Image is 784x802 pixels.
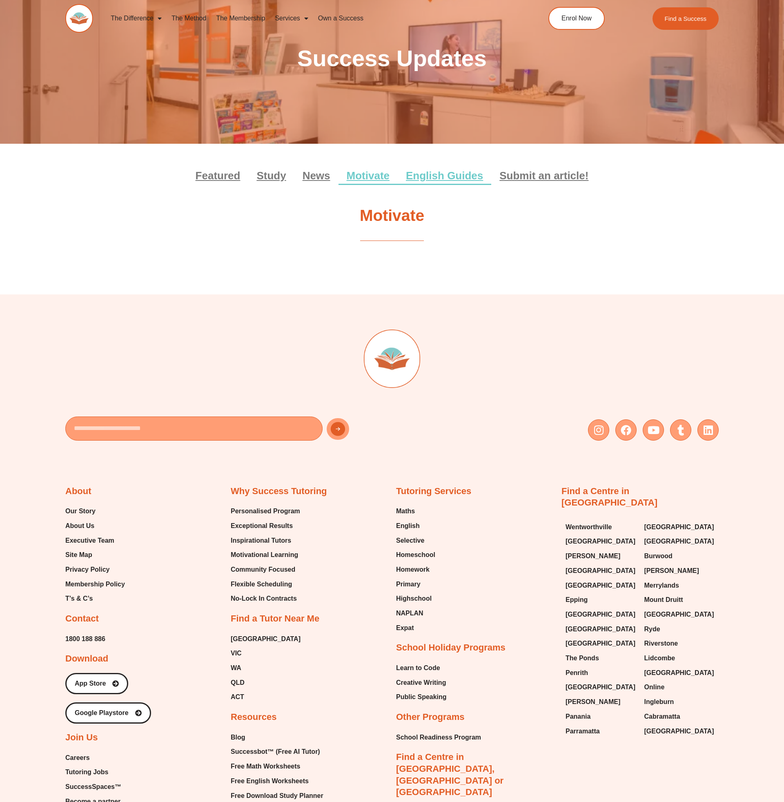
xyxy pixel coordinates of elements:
span: Cabramatta [644,711,680,723]
span: Free English Worksheets [231,775,309,787]
span: Lidcombe [644,652,675,664]
a: Public Speaking [396,691,447,703]
a: The Ponds [566,652,636,664]
span: Learn to Code [396,662,440,674]
a: Wentworthville [566,521,636,533]
h2: Success Updates [163,44,621,74]
a: Free Math Worksheets [231,760,328,773]
a: [GEOGRAPHIC_DATA] [566,681,636,693]
a: Membership Policy [65,578,125,590]
h2: Resources [231,711,277,723]
h2: Other Programs [396,711,465,723]
a: Services [270,9,313,28]
span: WA [231,662,241,674]
h2: About [65,486,91,497]
a: The Method [167,9,211,28]
a: Personalised Program [231,505,300,517]
a: School Readiness Program [396,731,481,744]
a: [GEOGRAPHIC_DATA] [566,535,636,548]
span: [GEOGRAPHIC_DATA] [644,667,714,679]
h2: Why Success Tutoring [231,486,327,497]
span: [GEOGRAPHIC_DATA] [644,725,714,737]
a: Merrylands [644,579,715,592]
a: Google Playstore [65,702,151,724]
a: [GEOGRAPHIC_DATA] [566,623,636,635]
span: Expat [396,622,414,634]
a: Tutoring Jobs [65,766,136,778]
span: [GEOGRAPHIC_DATA] [644,521,714,533]
nav: Menu [106,9,511,28]
a: [PERSON_NAME] [566,696,636,708]
a: Learn to Code [396,662,447,674]
h2: Tutoring Services [396,486,471,497]
span: Maths [396,505,415,517]
a: English [396,520,435,532]
form: New Form [65,417,388,445]
span: Careers [65,752,90,764]
a: T’s & C’s [65,593,125,605]
a: Parramatta [566,725,636,737]
a: Panania [566,711,636,723]
h2: Find a Tutor Near Me [231,613,319,625]
a: [GEOGRAPHIC_DATA] [231,633,301,645]
span: 1800 188 886 [65,633,105,645]
a: Homeschool [396,549,435,561]
a: Featured [187,166,249,185]
span: Tutoring Jobs [65,766,108,778]
span: English [396,520,420,532]
a: Inspirational Tutors [231,535,300,547]
a: Selective [396,535,435,547]
a: [PERSON_NAME] [566,550,636,562]
span: Epping [566,594,588,606]
span: Selective [396,535,424,547]
a: Ingleburn [644,696,715,708]
span: No-Lock In Contracts [231,593,297,605]
span: Successbot™ (Free AI Tutor) [231,746,320,758]
a: The Membership [211,9,270,28]
span: Exceptional Results [231,520,293,532]
span: Enrol Now [561,15,592,22]
span: NAPLAN [396,607,423,619]
span: [PERSON_NAME] [566,696,620,708]
span: Flexible Scheduling [231,578,292,590]
span: [GEOGRAPHIC_DATA] [566,608,635,621]
span: Free Math Worksheets [231,760,300,773]
a: [GEOGRAPHIC_DATA] [644,725,715,737]
a: About Us [65,520,125,532]
a: Study [248,166,294,185]
a: Expat [396,622,435,634]
a: Highschool [396,593,435,605]
a: ACT [231,691,301,703]
a: Maths [396,505,435,517]
a: Find a Success [652,7,719,30]
span: Parramatta [566,725,600,737]
a: [GEOGRAPHIC_DATA] [644,608,715,621]
a: Primary [396,578,435,590]
a: [GEOGRAPHIC_DATA] [644,667,715,679]
a: Site Map [65,549,125,561]
a: Successbot™ (Free AI Tutor) [231,746,328,758]
a: [PERSON_NAME] [644,565,715,577]
h2: School Holiday Programs [396,642,506,654]
a: Find a Centre in [GEOGRAPHIC_DATA] [561,486,657,508]
span: Blog [231,731,245,744]
a: Careers [65,752,136,764]
a: [GEOGRAPHIC_DATA] [566,579,636,592]
span: Highschool [396,593,432,605]
iframe: Chat Widget [743,763,784,802]
a: Riverstone [644,637,715,650]
a: Enrol Now [548,7,605,30]
a: Homework [396,564,435,576]
span: Wentworthville [566,521,612,533]
span: Riverstone [644,637,678,650]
